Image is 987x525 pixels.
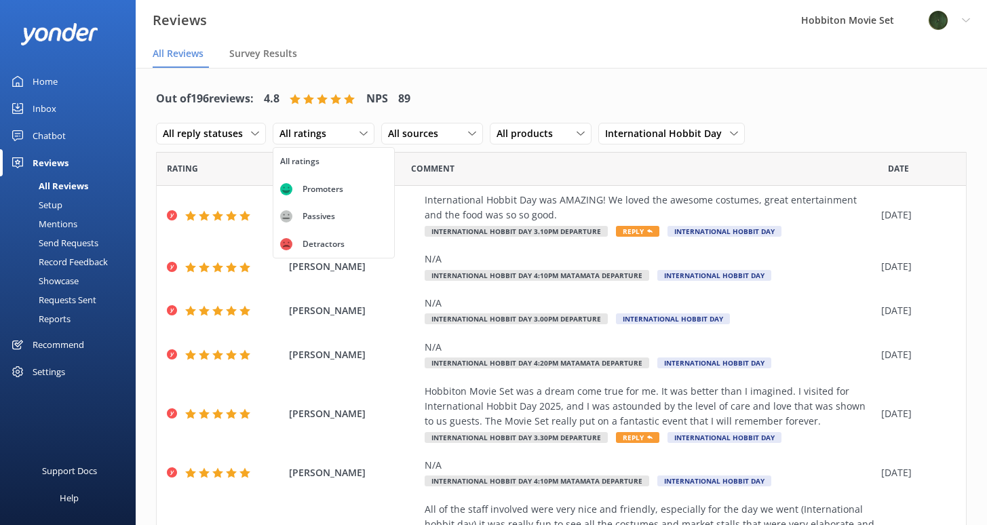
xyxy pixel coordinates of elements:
[881,303,949,318] div: [DATE]
[616,226,659,237] span: Reply
[425,226,608,237] span: International Hobbit Day 3.10pm Departure
[425,432,608,443] span: International Hobbit Day 3.30pm Departure
[497,126,561,141] span: All products
[289,303,418,318] span: [PERSON_NAME]
[289,465,418,480] span: [PERSON_NAME]
[411,162,454,175] span: Question
[8,195,136,214] a: Setup
[881,259,949,274] div: [DATE]
[667,226,781,237] span: International Hobbit Day
[425,340,874,355] div: N/A
[42,457,97,484] div: Support Docs
[289,406,418,421] span: [PERSON_NAME]
[20,23,98,45] img: yonder-white-logo.png
[8,176,136,195] a: All Reviews
[657,270,771,281] span: International Hobbit Day
[605,126,730,141] span: International Hobbit Day
[881,406,949,421] div: [DATE]
[279,126,334,141] span: All ratings
[33,122,66,149] div: Chatbot
[425,458,874,473] div: N/A
[8,290,96,309] div: Requests Sent
[398,90,410,108] h4: 89
[292,210,345,223] div: Passives
[33,331,84,358] div: Recommend
[667,432,781,443] span: International Hobbit Day
[881,465,949,480] div: [DATE]
[425,384,874,429] div: Hobbiton Movie Set was a dream come true for me. It was better than I imagined. I visited for Int...
[280,155,320,168] div: All ratings
[8,214,77,233] div: Mentions
[8,309,71,328] div: Reports
[8,233,136,252] a: Send Requests
[33,149,69,176] div: Reviews
[8,233,98,252] div: Send Requests
[616,432,659,443] span: Reply
[881,208,949,222] div: [DATE]
[153,9,207,31] h3: Reviews
[8,271,136,290] a: Showcase
[33,95,56,122] div: Inbox
[8,252,136,271] a: Record Feedback
[8,195,62,214] div: Setup
[167,162,198,175] span: Date
[8,214,136,233] a: Mentions
[289,259,418,274] span: [PERSON_NAME]
[388,126,446,141] span: All sources
[8,271,79,290] div: Showcase
[153,47,204,60] span: All Reviews
[264,90,279,108] h4: 4.8
[616,313,730,324] span: International Hobbit Day
[657,475,771,486] span: International Hobbit Day
[425,296,874,311] div: N/A
[425,475,649,486] span: International Hobbit Day 4:10pm Matamata Departure
[425,357,649,368] span: International Hobbit Day 4:20pm Matamata Departure
[8,309,136,328] a: Reports
[425,313,608,324] span: International Hobbit Day 3.00pm Departure
[289,347,418,362] span: [PERSON_NAME]
[229,47,297,60] span: Survey Results
[156,90,254,108] h4: Out of 196 reviews:
[8,290,136,309] a: Requests Sent
[292,237,355,251] div: Detractors
[657,357,771,368] span: International Hobbit Day
[60,484,79,511] div: Help
[163,126,251,141] span: All reply statuses
[928,10,948,31] img: 34-1720495293.png
[425,270,649,281] span: International Hobbit Day 4:10pm Matamata Departure
[366,90,388,108] h4: NPS
[425,193,874,223] div: International Hobbit Day was AMAZING! We loved the awesome costumes, great entertainment and the ...
[881,347,949,362] div: [DATE]
[8,176,88,195] div: All Reviews
[425,252,874,267] div: N/A
[8,252,108,271] div: Record Feedback
[292,182,353,196] div: Promoters
[33,358,65,385] div: Settings
[33,68,58,95] div: Home
[888,162,909,175] span: Date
